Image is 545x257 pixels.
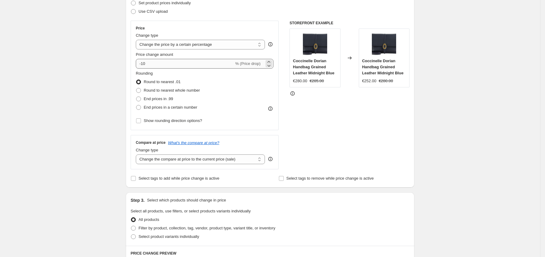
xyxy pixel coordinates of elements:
img: 61MqTOFQD6L_80x.jpg [372,32,396,56]
span: % (Price drop) [235,61,260,66]
span: Price change amount [136,52,173,57]
img: 61MqTOFQD6L_80x.jpg [303,32,327,56]
div: help [267,41,273,47]
span: Rounding [136,71,153,76]
span: Select all products, use filters, or select products variants individually [131,209,251,213]
h2: Step 3. [131,197,145,203]
span: Change type [136,33,158,38]
h6: STOREFRONT EXAMPLE [290,21,410,25]
strike: €280.00 [379,78,393,84]
span: Show rounding direction options? [144,118,202,123]
span: Coccinelle Dorian Handbag Grained Leather Midnight Blue [293,59,334,75]
h3: Price [136,26,145,31]
span: Round to nearest .01 [144,79,180,84]
span: Filter by product, collection, tag, vendor, product type, variant title, or inventory [139,226,275,230]
span: End prices in a certain number [144,105,197,110]
span: Change type [136,148,158,152]
span: Use CSV upload [139,9,168,14]
h6: PRICE CHANGE PREVIEW [131,251,410,256]
p: Select which products should change in price [147,197,226,203]
h3: Compare at price [136,140,166,145]
span: Select product variants individually [139,234,199,239]
button: What's the compare at price? [168,140,219,145]
strike: €285.00 [310,78,324,84]
input: -15 [136,59,234,69]
span: Select tags to remove while price change is active [286,176,374,181]
span: Round to nearest whole number [144,88,200,93]
span: Set product prices individually [139,1,191,5]
div: help [267,156,273,162]
span: End prices in .99 [144,96,173,101]
span: Coccinelle Dorian Handbag Grained Leather Midnight Blue [362,59,404,75]
div: €280.00 [293,78,307,84]
span: All products [139,217,159,222]
div: €252.00 [362,78,376,84]
span: Select tags to add while price change is active [139,176,219,181]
